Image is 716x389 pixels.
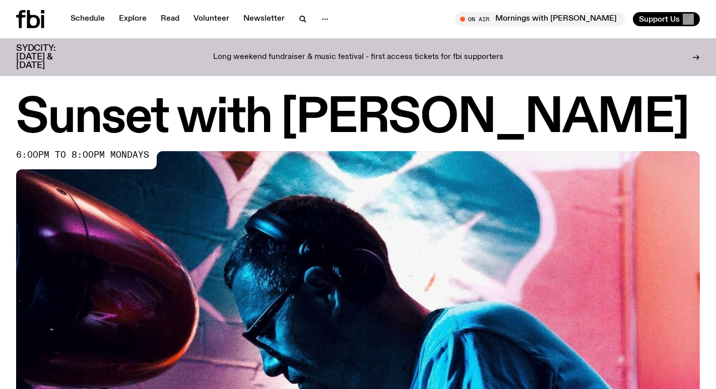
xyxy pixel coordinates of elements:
[639,15,680,24] span: Support Us
[237,12,291,26] a: Newsletter
[455,12,625,26] button: On AirMornings with [PERSON_NAME]
[187,12,235,26] a: Volunteer
[113,12,153,26] a: Explore
[64,12,111,26] a: Schedule
[16,44,81,70] h3: SYDCITY: [DATE] & [DATE]
[16,151,149,159] span: 6:00pm to 8:00pm mondays
[213,53,503,62] p: Long weekend fundraiser & music festival - first access tickets for fbi supporters
[155,12,185,26] a: Read
[633,12,700,26] button: Support Us
[16,96,700,141] h1: Sunset with [PERSON_NAME]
